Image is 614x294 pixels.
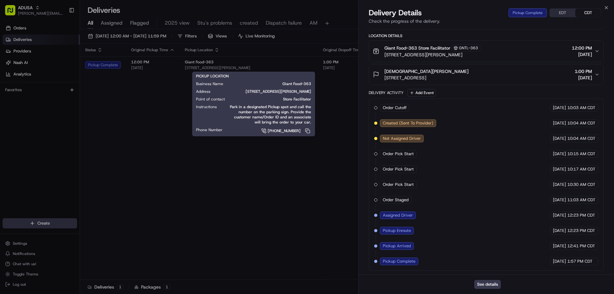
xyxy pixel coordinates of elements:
[407,89,436,97] button: Add Event
[383,228,411,234] span: Pickup Enroute
[567,120,595,126] span: 10:04 AM CDT
[553,166,566,172] span: [DATE]
[550,9,575,17] button: EDT
[383,212,413,218] span: Assigned Driver
[575,75,592,81] span: [DATE]
[54,93,59,99] div: 💻
[383,166,414,172] span: Order Pick Start
[383,105,406,111] span: Order Cutoff
[22,68,81,73] div: We're available if you need us!
[233,81,311,86] span: Giant Food-363
[6,93,12,99] div: 📗
[459,45,478,51] span: GNTL-363
[369,8,422,18] span: Delivery Details
[553,120,566,126] span: [DATE]
[383,151,414,157] span: Order Pick Start
[575,68,592,75] span: 1:00 PM
[553,182,566,187] span: [DATE]
[474,280,501,289] button: See details
[384,75,468,81] span: [STREET_ADDRESS]
[196,97,225,102] span: Point of contact
[572,45,592,51] span: 12:00 PM
[6,6,19,19] img: Nash
[227,104,311,125] span: Park in a designated Pickup spot and call the number on the parking sign. Provide the customer na...
[196,89,210,94] span: Address
[567,182,595,187] span: 10:30 AM CDT
[553,228,566,234] span: [DATE]
[567,258,593,264] span: 1:57 PM CDT
[567,166,595,172] span: 10:17 AM CDT
[13,93,49,99] span: Knowledge Base
[109,63,116,71] button: Start new chat
[51,90,105,102] a: 💻API Documentation
[268,128,301,133] span: [PHONE_NUMBER]
[22,61,105,68] div: Start new chat
[553,212,566,218] span: [DATE]
[64,108,77,113] span: Pylon
[553,197,566,203] span: [DATE]
[384,45,450,51] span: Giant Food-363 Store Facilitator
[196,74,229,79] span: PICKUP LOCATION
[383,243,411,249] span: Pickup Arrived
[233,127,311,134] a: [PHONE_NUMBER]
[369,18,604,24] p: Check the progress of the delivery.
[235,97,311,102] span: Store Facilitator
[221,89,311,94] span: [STREET_ADDRESS][PERSON_NAME]
[369,90,404,95] div: Delivery Activity
[553,151,566,157] span: [DATE]
[567,243,595,249] span: 12:41 PM CDT
[383,197,409,203] span: Order Staged
[553,105,566,111] span: [DATE]
[553,258,566,264] span: [DATE]
[383,136,421,141] span: Not Assigned Driver
[383,258,415,264] span: Pickup Complete
[567,212,595,218] span: 12:23 PM CDT
[196,127,223,132] span: Phone Number
[45,108,77,113] a: Powered byPylon
[384,68,468,75] span: [DEMOGRAPHIC_DATA][PERSON_NAME]
[60,93,103,99] span: API Documentation
[6,61,18,73] img: 1736555255976-a54dd68f-1ca7-489b-9aae-adbdc363a1c4
[567,105,595,111] span: 10:03 AM CDT
[572,51,592,58] span: [DATE]
[369,64,603,85] button: [DEMOGRAPHIC_DATA][PERSON_NAME][STREET_ADDRESS]1:00 PM[DATE]
[567,151,595,157] span: 10:15 AM CDT
[196,104,217,109] span: Instructions
[567,136,595,141] span: 10:04 AM CDT
[383,182,414,187] span: Order Pick Start
[567,197,595,203] span: 11:03 AM CDT
[369,33,604,38] div: Location Details
[196,81,223,86] span: Business Name
[575,9,601,17] button: CDT
[553,243,566,249] span: [DATE]
[17,41,106,48] input: Clear
[567,228,595,234] span: 12:23 PM CDT
[369,41,603,62] button: Giant Food-363 Store FacilitatorGNTL-363[STREET_ADDRESS][PERSON_NAME]12:00 PM[DATE]
[383,120,433,126] span: Created (Sent To Provider)
[553,136,566,141] span: [DATE]
[4,90,51,102] a: 📗Knowledge Base
[6,26,116,36] p: Welcome 👋
[384,52,480,58] span: [STREET_ADDRESS][PERSON_NAME]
